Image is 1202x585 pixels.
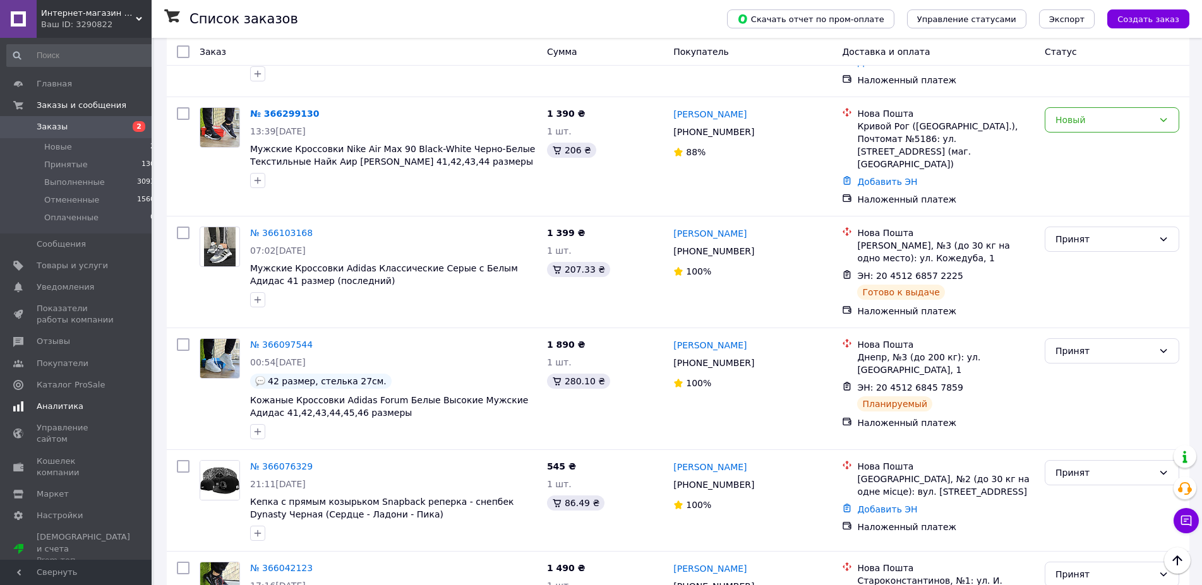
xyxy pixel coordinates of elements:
span: 2 [150,141,155,153]
a: Мужские Кроссовки Nike Air Max 90 Black-White Черно-Белые Текстильные Найк Аир [PERSON_NAME] 41,4... [250,144,536,167]
span: Управление сайтом [37,422,117,445]
span: Управление статусами [917,15,1016,24]
img: Фото товару [200,461,239,500]
a: Мужские Кроссовки Adidas Классические Серые с Белым Адидас 41 размер (последний) [250,263,518,286]
span: Кошелек компании [37,456,117,478]
span: 100% [686,378,711,388]
span: 1 890 ₴ [547,340,586,350]
h1: Список заказов [189,11,298,27]
div: Принят [1055,344,1153,358]
span: Настройки [37,510,83,521]
div: [GEOGRAPHIC_DATA], №2 (до 30 кг на одне місце): вул. [STREET_ADDRESS] [857,473,1035,498]
a: Кожаные Кроссовки Adidas Forum Белые Высокие Мужские Адидас 41,42,43,44,45,46 размеры [250,395,528,418]
div: Принят [1055,567,1153,581]
span: 3093 [137,177,155,188]
span: 1 шт. [547,126,572,136]
div: Днепр, №3 (до 200 кг): ул. [GEOGRAPHIC_DATA], 1 [857,351,1035,376]
a: Фото товару [200,227,240,267]
span: 13:39[DATE] [250,126,306,136]
span: Маркет [37,488,69,500]
img: Фото товару [204,227,236,266]
button: Наверх [1164,547,1191,574]
div: Принят [1055,466,1153,480]
span: Товары и услуги [37,260,108,271]
div: Наложенный платеж [857,521,1035,533]
div: 280.10 ₴ [547,374,610,389]
span: 100% [686,266,711,276]
span: 1 490 ₴ [547,563,586,573]
a: Добавить ЭН [857,177,917,187]
div: Наложенный платеж [857,305,1035,317]
a: Фото товару [200,338,240,379]
span: Новые [44,141,72,153]
span: 1 390 ₴ [547,109,586,119]
div: Наложенный платеж [857,417,1035,429]
span: 545 ₴ [547,461,576,471]
span: Отмененные [44,194,99,206]
span: 88% [686,147,706,157]
a: № 366076329 [250,461,313,471]
div: [PHONE_NUMBER] [671,476,757,493]
span: Уведомления [37,281,94,293]
a: Создать заказ [1095,13,1189,23]
span: Скачать отчет по пром-оплате [737,13,884,25]
button: Управление статусами [907,9,1026,28]
span: Экспорт [1049,15,1085,24]
span: 21:11[DATE] [250,479,306,489]
img: Фото товару [200,108,239,147]
div: 86.49 ₴ [547,495,604,511]
span: Принятые [44,159,88,170]
input: Поиск [6,44,156,67]
div: 207.33 ₴ [547,262,610,277]
a: [PERSON_NAME] [673,339,747,352]
button: Скачать отчет по пром-оплате [727,9,894,28]
a: № 366097544 [250,340,313,350]
div: Кривой Рог ([GEOGRAPHIC_DATA].), Почтомат №5186: ул. [STREET_ADDRESS] (маг. [GEOGRAPHIC_DATA]) [857,120,1035,170]
a: № 366042123 [250,563,313,573]
span: Сумма [547,47,577,57]
a: Кепка с прямым козырьком Snapback реперка - снепбек Dynasty Черная (Сердце - Ладони - Пика) [250,497,514,519]
span: 07:02[DATE] [250,245,306,256]
span: Сообщения [37,239,86,250]
span: Заказы и сообщения [37,100,126,111]
a: Добавить ЭН [857,504,917,514]
button: Чат с покупателем [1174,508,1199,533]
div: Новый [1055,113,1153,127]
div: [PHONE_NUMBER] [671,123,757,141]
a: Фото товару [200,460,240,500]
span: 0 [150,212,155,223]
span: 1 шт. [547,357,572,367]
span: 1 шт. [547,245,572,256]
a: [PERSON_NAME] [673,227,747,240]
img: Фото товару [200,339,239,378]
div: Нова Пошта [857,227,1035,239]
span: ЭН: 20 4512 6845 7859 [857,382,963,393]
button: Создать заказ [1107,9,1189,28]
span: Покупатель [673,47,729,57]
a: [PERSON_NAME] [673,461,747,473]
span: 130 [141,159,155,170]
a: [PERSON_NAME] [673,562,747,575]
div: Нова Пошта [857,107,1035,120]
div: Готово к выдаче [857,285,944,300]
span: 1560 [137,194,155,206]
a: № 366103168 [250,228,313,238]
a: [PERSON_NAME] [673,108,747,121]
div: [PHONE_NUMBER] [671,354,757,372]
div: Prom топ [37,555,130,566]
div: Наложенный платеж [857,74,1035,86]
a: № 366299130 [250,109,319,119]
span: Создать заказ [1117,15,1179,24]
span: Показатели работы компании [37,303,117,326]
span: Заказы [37,121,68,133]
span: 00:54[DATE] [250,357,306,367]
div: [PERSON_NAME], №3 (до 30 кг на одно место): ул. Кожедуба, 1 [857,239,1035,264]
span: 100% [686,500,711,510]
a: Фото товару [200,107,240,148]
div: Нова Пошта [857,338,1035,351]
span: Доставка и оплата [842,47,930,57]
